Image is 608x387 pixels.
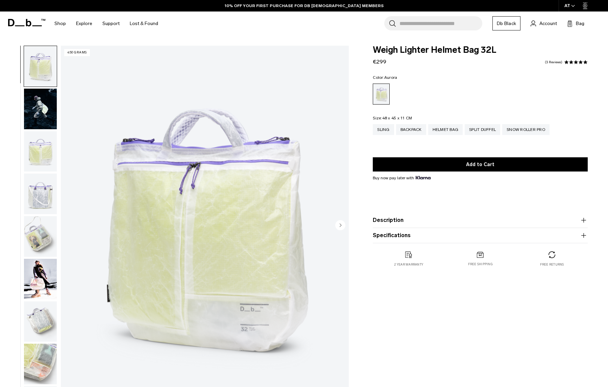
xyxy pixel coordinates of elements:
[24,88,57,130] button: Weigh_Lighter_Helmetbag_32L_Lifestyle.png
[373,46,588,54] span: Weigh Lighter Helmet Bag 32L
[373,231,588,240] button: Specifications
[24,131,57,172] img: Weigh_Lighter_Helmet_Bag_32L_2.png
[416,176,430,179] img: {"height" => 20, "alt" => "Klarna"}
[373,157,588,172] button: Add to Cart
[428,124,463,135] a: Helmet Bag
[539,20,557,27] span: Account
[373,216,588,224] button: Description
[54,12,66,36] a: Shop
[492,16,520,30] a: Db Black
[373,175,430,181] span: Buy now pay later with
[225,3,384,9] a: 10% OFF YOUR FIRST PURCHASE FOR DB [DEMOGRAPHIC_DATA] MEMBERS
[373,84,390,105] a: Aurora
[64,49,90,56] p: 450 grams
[76,12,92,36] a: Explore
[24,89,57,129] img: Weigh_Lighter_Helmetbag_32L_Lifestyle.png
[396,124,426,135] a: Backpack
[24,216,57,257] img: Weigh_Lighter_Helmet_Bag_32L_4.png
[545,61,562,64] a: 3 reviews
[24,46,57,87] button: Weigh_Lighter_Helmet_Bag_32L_1.png
[576,20,584,27] span: Bag
[540,262,564,267] p: Free returns
[24,174,57,214] img: Weigh_Lighter_Helmet_Bag_32L_3.png
[502,124,550,135] a: Snow Roller Pro
[373,116,412,120] legend: Size:
[130,12,158,36] a: Lost & Found
[24,259,57,299] img: Weigh Lighter Helmet Bag 32L Aurora
[394,262,423,267] p: 2 year warranty
[384,75,397,80] span: Aurora
[24,216,57,257] button: Weigh_Lighter_Helmet_Bag_32L_4.png
[24,344,57,384] img: Weigh_Lighter_Helmet_Bag_32L_6.png
[468,262,493,267] p: Free shipping
[531,19,557,27] a: Account
[24,301,57,342] img: Weigh_Lighter_Helmet_Bag_32L_5.png
[382,116,412,120] span: 48 x 45 x 11 CM
[102,12,120,36] a: Support
[567,19,584,27] button: Bag
[49,12,163,36] nav: Main Navigation
[373,75,397,79] legend: Color:
[335,220,345,232] button: Next slide
[465,124,500,135] a: Split Duffel
[24,46,57,87] img: Weigh_Lighter_Helmet_Bag_32L_1.png
[373,124,394,135] a: Sling
[373,59,386,65] span: €299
